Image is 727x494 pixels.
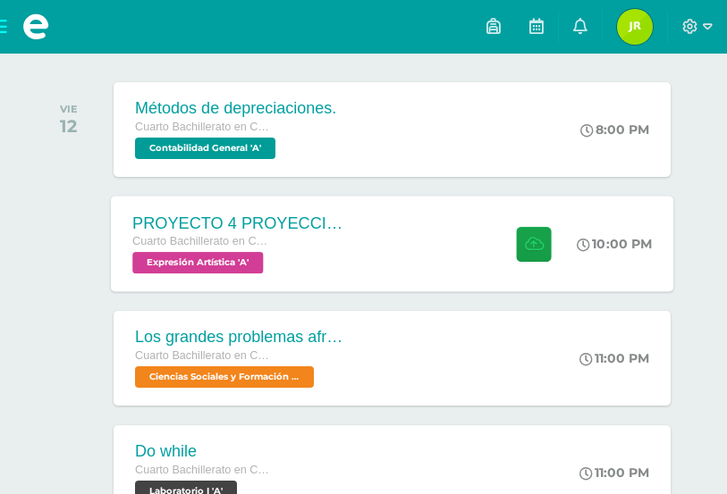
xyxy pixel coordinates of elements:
[579,465,649,481] div: 11:00 PM
[579,350,649,366] div: 11:00 PM
[135,464,269,476] span: Cuarto Bachillerato en CCLL con Orientación en Computación
[132,235,267,247] span: Cuarto Bachillerato en CCLL con Orientación en Computación
[135,442,269,461] div: Do while
[135,99,336,118] div: Métodos de depreciaciones.
[135,366,314,388] span: Ciencias Sociales y Formación Ciudadana 'A'
[577,236,652,252] div: 10:00 PM
[60,115,78,137] div: 12
[135,138,275,159] span: Contabilidad General 'A'
[135,328,350,347] div: Los grandes problemas afrontados
[60,103,78,115] div: VIE
[580,121,649,138] div: 8:00 PM
[132,214,349,232] div: PROYECTO 4 PROYECCION 2
[135,349,269,362] span: Cuarto Bachillerato en CCLL con Orientación en Computación
[132,252,263,273] span: Expresión Artística 'A'
[135,121,269,133] span: Cuarto Bachillerato en CCLL con Orientación en Computación
[617,9,653,45] img: 53ab0507e887bbaf1dc11cf9eef30c93.png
